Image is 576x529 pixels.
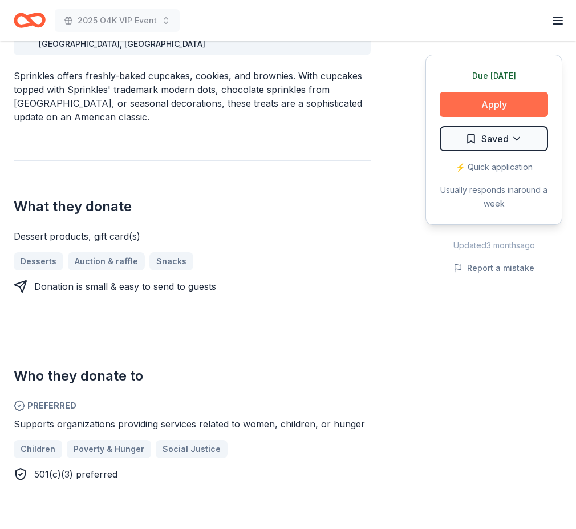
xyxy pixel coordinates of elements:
span: Children [21,442,55,456]
h2: What they donate [14,197,371,216]
h2: Who they donate to [14,367,371,385]
span: Preferred [14,399,371,413]
span: Social Justice [163,442,221,456]
button: 2025 O4K VIP Event [55,9,180,32]
div: Dessert products, gift card(s) [14,229,371,243]
span: 2025 O4K VIP Event [78,14,157,27]
div: Updated 3 months ago [425,239,562,252]
button: Apply [440,92,548,117]
a: Home [14,7,46,34]
a: Children [14,440,62,458]
a: Poverty & Hunger [67,440,151,458]
div: ⚡️ Quick application [440,160,548,174]
button: Saved [440,126,548,151]
a: Social Justice [156,440,228,458]
span: Poverty & Hunger [74,442,144,456]
span: Saved [481,131,509,146]
a: Desserts [14,252,63,270]
a: Snacks [149,252,193,270]
span: 501(c)(3) preferred [34,469,117,480]
div: Donation is small & easy to send to guests [34,280,216,293]
div: Sprinkles offers freshly-baked cupcakes, cookies, and brownies. With cupcakes topped with Sprinkl... [14,69,371,124]
span: Supports organizations providing services related to women, children, or hunger [14,418,365,430]
div: Usually responds in around a week [440,183,548,211]
button: Report a mistake [453,261,534,275]
a: Auction & raffle [68,252,145,270]
div: Due [DATE] [440,69,548,83]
